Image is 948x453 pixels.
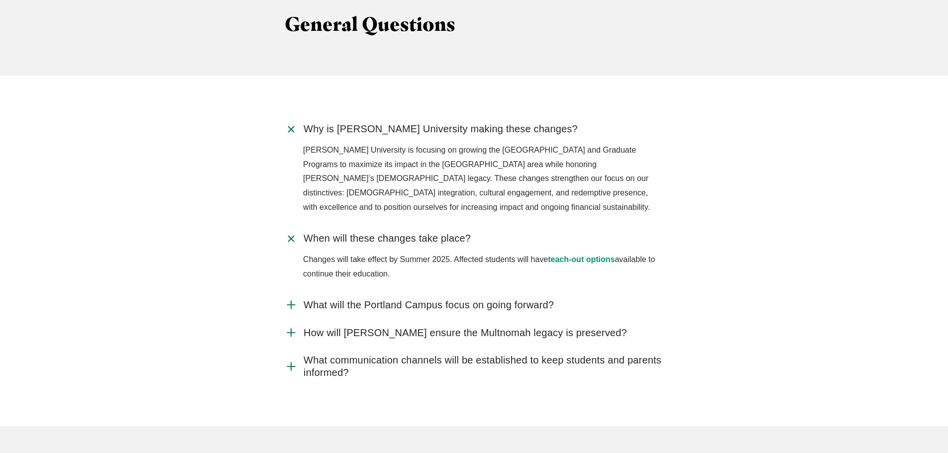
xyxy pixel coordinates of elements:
[285,13,663,36] h3: General Questions
[548,255,615,264] a: teach-out options
[304,327,627,339] span: How will [PERSON_NAME] ensure the Multnomah legacy is preserved?
[304,232,471,245] span: When will these changes take place?
[303,143,663,215] p: [PERSON_NAME] University is focusing on growing the [GEOGRAPHIC_DATA] and Graduate Programs to ma...
[304,354,663,379] span: What communication channels will be established to keep students and parents informed?
[303,253,663,281] p: Changes will take effect by Summer 2025. Affected students will have available to continue their ...
[304,299,554,311] span: What will the Portland Campus focus on going forward?
[304,123,578,135] span: Why is [PERSON_NAME] University making these changes?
